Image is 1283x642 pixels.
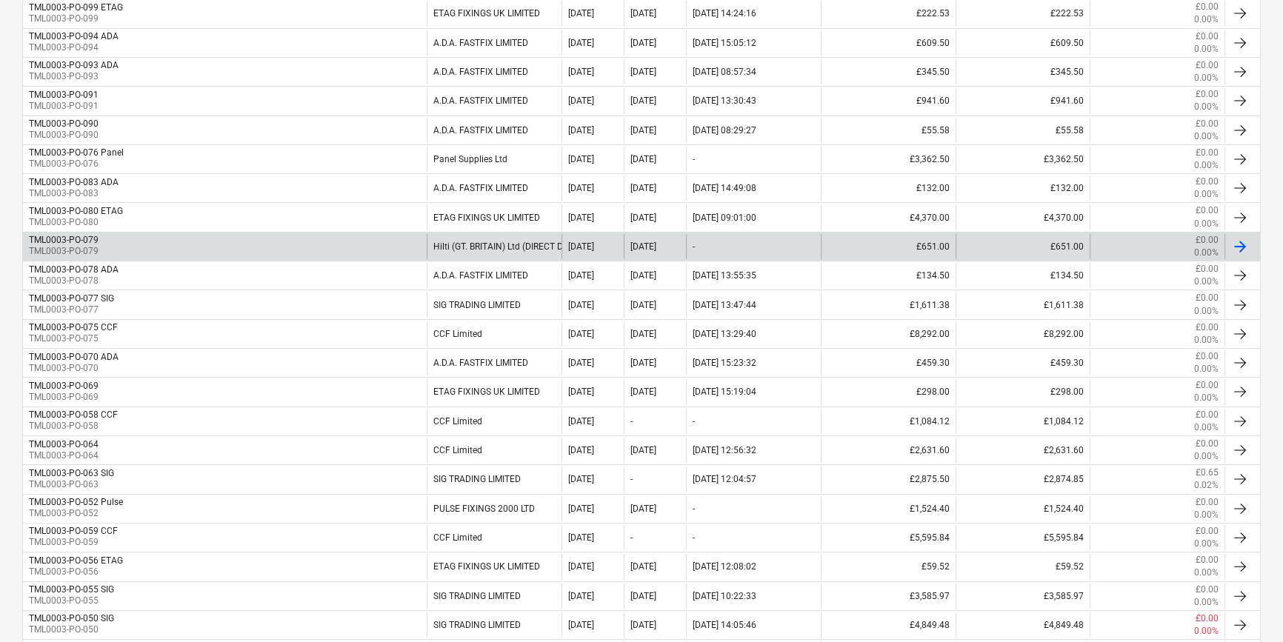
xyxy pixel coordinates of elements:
[630,358,656,368] div: [DATE]
[29,507,123,520] p: TML0003-PO-052
[427,554,561,579] div: ETAG FIXINGS UK LIMITED
[1196,1,1219,13] p: £0.00
[29,216,123,229] p: TML0003-PO-080
[956,379,1090,404] div: £298.00
[821,467,956,492] div: £2,875.50
[630,620,656,630] div: [DATE]
[956,438,1090,463] div: £2,631.60
[956,321,1090,347] div: £8,292.00
[693,561,756,572] div: [DATE] 12:08:02
[630,329,656,339] div: [DATE]
[1196,147,1219,159] p: £0.00
[693,96,756,106] div: [DATE] 13:30:43
[693,241,695,252] div: -
[568,241,594,252] div: [DATE]
[29,420,118,432] p: TML0003-PO-058
[29,70,119,83] p: TML0003-PO-093
[29,439,99,449] div: TML0003-PO-064
[821,263,956,288] div: £134.50
[956,467,1090,492] div: £2,874.85
[29,409,118,420] div: TML0003-PO-058 CCF
[427,118,561,143] div: A.D.A. FASTFIX LIMITED
[693,8,756,19] div: [DATE] 14:24:16
[568,38,594,48] div: [DATE]
[1196,204,1219,217] p: £0.00
[956,350,1090,375] div: £459.30
[630,125,656,136] div: [DATE]
[821,379,956,404] div: £298.00
[29,391,99,404] p: TML0003-PO-069
[427,409,561,434] div: CCF Limited
[1194,247,1219,259] p: 0.00%
[568,154,594,164] div: [DATE]
[693,504,695,514] div: -
[693,474,756,484] div: [DATE] 12:04:57
[1196,321,1219,334] p: £0.00
[956,292,1090,317] div: £1,611.38
[29,13,123,25] p: TML0003-PO-099
[630,8,656,19] div: [DATE]
[1196,554,1219,566] p: £0.00
[956,409,1090,434] div: £1,084.12
[1194,101,1219,113] p: 0.00%
[1194,392,1219,404] p: 0.00%
[29,381,99,391] div: TML0003-PO-069
[956,88,1090,113] div: £941.60
[956,263,1090,288] div: £134.50
[1196,175,1219,188] p: £0.00
[427,175,561,201] div: A.D.A. FASTFIX LIMITED
[29,293,114,304] div: TML0003-PO-077 SIG
[29,362,119,375] p: TML0003-PO-070
[956,118,1090,143] div: £55.58
[1196,409,1219,421] p: £0.00
[29,41,119,54] p: TML0003-PO-094
[821,525,956,550] div: £5,595.84
[1194,566,1219,579] p: 0.00%
[821,409,956,434] div: £1,084.12
[821,292,956,317] div: £1,611.38
[1194,363,1219,375] p: 0.00%
[29,158,124,170] p: TML0003-PO-076
[693,154,695,164] div: -
[630,213,656,223] div: [DATE]
[821,554,956,579] div: £59.52
[427,147,561,172] div: Panel Supplies Ltd
[821,496,956,521] div: £1,524.40
[29,304,114,316] p: TML0003-PO-077
[29,322,118,332] div: TML0003-PO-075 CCF
[630,416,633,427] div: -
[568,532,594,543] div: [DATE]
[693,358,756,368] div: [DATE] 15:23:32
[630,504,656,514] div: [DATE]
[821,147,956,172] div: £3,362.50
[693,38,756,48] div: [DATE] 15:05:12
[821,1,956,26] div: £222.53
[956,30,1090,56] div: £609.50
[427,612,561,638] div: SIG TRADING LIMITED
[29,595,114,607] p: TML0003-PO-055
[630,300,656,310] div: [DATE]
[956,59,1090,84] div: £345.50
[630,474,633,484] div: -
[568,67,594,77] div: [DATE]
[1209,571,1283,642] iframe: Chat Widget
[568,96,594,106] div: [DATE]
[693,67,756,77] div: [DATE] 08:57:34
[1196,496,1219,509] p: £0.00
[29,613,114,623] div: TML0003-PO-050 SIG
[821,584,956,609] div: £3,585.97
[821,88,956,113] div: £941.60
[630,38,656,48] div: [DATE]
[693,445,756,455] div: [DATE] 12:56:32
[630,270,656,281] div: [DATE]
[821,175,956,201] div: £132.00
[630,67,656,77] div: [DATE]
[630,96,656,106] div: [DATE]
[1194,421,1219,434] p: 0.00%
[1196,59,1219,72] p: £0.00
[1196,263,1219,275] p: £0.00
[427,584,561,609] div: SIG TRADING LIMITED
[29,31,119,41] div: TML0003-PO-094 ADA
[29,264,119,275] div: TML0003-PO-078 ADA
